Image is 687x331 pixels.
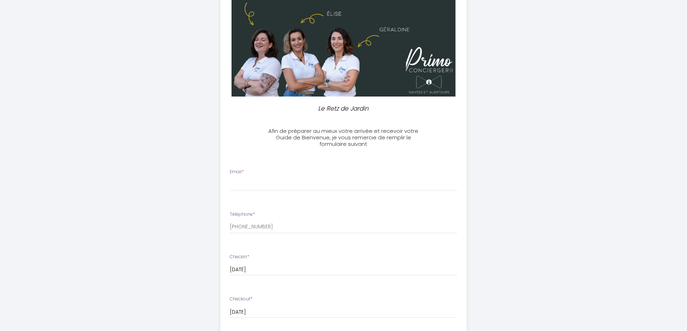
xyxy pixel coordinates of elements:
[263,128,424,147] h3: Afin de préparer au mieux votre arrivée et recevoir votre Guide de Bienvenue, je vous remercie de...
[230,169,244,175] label: Email
[230,254,249,260] label: Checkin
[267,104,421,113] p: Le Retz de Jardin
[230,211,255,218] label: Téléphone
[230,296,252,303] label: Checkout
